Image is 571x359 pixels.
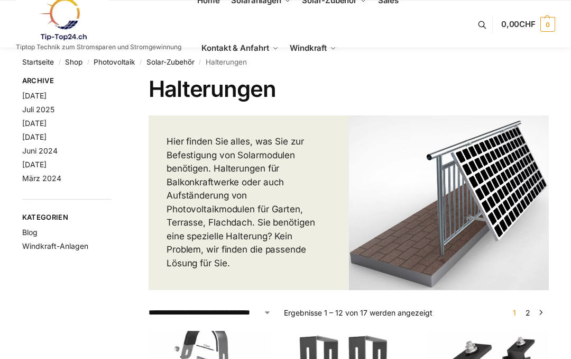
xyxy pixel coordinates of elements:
[501,19,536,29] span: 0,00
[501,8,555,40] a: 0,00CHF 0
[54,58,65,67] span: /
[22,212,112,223] span: Kategorien
[22,105,54,114] a: Juli 2025
[519,19,536,29] span: CHF
[537,307,545,318] a: →
[22,146,58,155] a: Juni 2024
[149,76,549,102] h1: Halterungen
[195,58,206,67] span: /
[22,58,54,66] a: Startseite
[523,308,533,317] a: Seite 2
[22,91,47,100] a: [DATE]
[112,76,118,88] button: Close filters
[506,307,549,318] nav: Produkt-Seitennummerierung
[146,58,195,66] a: Solar-Zubehör
[197,24,283,72] a: Kontakt & Anfahrt
[349,115,549,290] img: Halterungen
[285,24,341,72] a: Windkraft
[22,241,88,250] a: Windkraft-Anlagen
[284,307,432,318] p: Ergebnisse 1 – 12 von 17 werden angezeigt
[82,58,94,67] span: /
[22,174,61,183] a: März 2024
[65,58,82,66] a: Shop
[16,44,181,50] p: Tiptop Technik zum Stromsparen und Stromgewinnung
[22,119,47,128] a: [DATE]
[22,132,47,141] a: [DATE]
[22,48,549,76] nav: Breadcrumb
[201,43,269,53] span: Kontakt & Anfahrt
[22,76,112,86] span: Archive
[290,43,327,53] span: Windkraft
[167,135,331,270] p: Hier finden Sie alles, was Sie zur Befestigung von Solarmodulen benötigen. Halterungen für Balkon...
[135,58,146,67] span: /
[540,17,555,32] span: 0
[22,160,47,169] a: [DATE]
[94,58,135,66] a: Photovoltaik
[149,307,271,318] select: Shop-Reihenfolge
[510,308,519,317] span: Seite 1
[22,228,38,237] a: Blog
